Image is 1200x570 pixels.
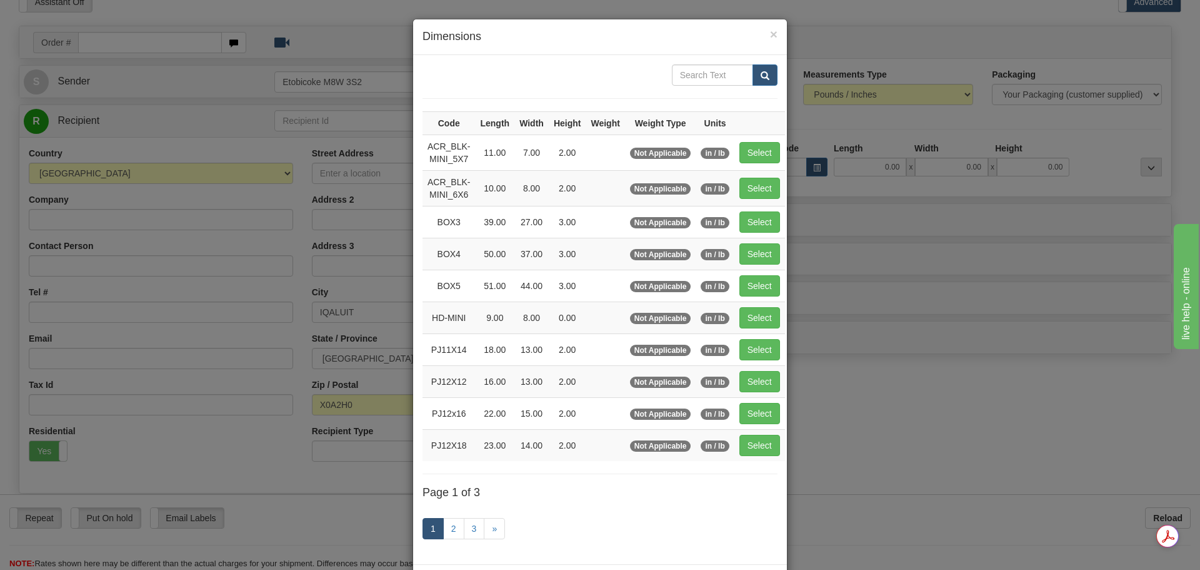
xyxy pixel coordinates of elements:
[9,8,116,23] div: live help - online
[549,238,586,270] td: 3.00
[739,178,780,199] button: Select
[464,518,485,539] a: 3
[770,28,777,41] button: Close
[739,435,780,456] button: Select
[586,111,624,135] th: Weight
[739,307,780,328] button: Select
[549,302,586,333] td: 0.00
[701,377,729,388] span: in / lb
[549,365,586,397] td: 2.00
[630,148,691,159] span: Not Applicable
[422,170,475,206] td: ACR_BLK-MINI_6X6
[739,371,780,392] button: Select
[475,333,514,365] td: 18.00
[630,217,691,228] span: Not Applicable
[630,440,691,452] span: Not Applicable
[514,206,549,238] td: 27.00
[549,135,586,170] td: 2.00
[475,111,514,135] th: Length
[696,111,734,135] th: Units
[630,377,691,388] span: Not Applicable
[739,142,780,163] button: Select
[549,270,586,302] td: 3.00
[739,243,780,265] button: Select
[422,135,475,170] td: ACR_BLK-MINI_5X7
[630,281,691,292] span: Not Applicable
[549,333,586,365] td: 2.00
[701,440,729,452] span: in / lb
[630,345,691,356] span: Not Applicable
[422,29,777,45] h4: Dimensions
[770,27,777,41] span: ×
[475,135,514,170] td: 11.00
[549,206,586,238] td: 3.00
[630,313,691,324] span: Not Applicable
[475,270,514,302] td: 51.00
[422,518,444,539] a: 1
[422,302,475,333] td: HD-MINI
[422,206,475,238] td: BOX3
[475,206,514,238] td: 39.00
[625,111,696,135] th: Weight Type
[422,333,475,365] td: PJ11X14
[475,429,514,461] td: 23.00
[549,111,586,135] th: Height
[422,487,777,499] h4: Page 1 of 3
[514,333,549,365] td: 13.00
[630,249,691,260] span: Not Applicable
[701,409,729,420] span: in / lb
[475,365,514,397] td: 16.00
[422,270,475,302] td: BOX5
[701,249,729,260] span: in / lb
[514,429,549,461] td: 14.00
[739,211,780,233] button: Select
[549,170,586,206] td: 2.00
[701,148,729,159] span: in / lb
[475,302,514,333] td: 9.00
[514,302,549,333] td: 8.00
[630,183,691,195] span: Not Applicable
[514,365,549,397] td: 13.00
[443,518,464,539] a: 2
[630,409,691,420] span: Not Applicable
[739,339,780,360] button: Select
[1171,221,1199,349] iframe: chat widget
[475,170,514,206] td: 10.00
[739,275,780,297] button: Select
[422,238,475,270] td: BOX4
[422,365,475,397] td: PJ12X12
[672,64,753,86] input: Search Text
[514,111,549,135] th: Width
[549,429,586,461] td: 2.00
[701,313,729,324] span: in / lb
[514,135,549,170] td: 7.00
[701,345,729,356] span: in / lb
[422,397,475,429] td: PJ12x16
[514,238,549,270] td: 37.00
[514,270,549,302] td: 44.00
[475,238,514,270] td: 50.00
[701,217,729,228] span: in / lb
[701,183,729,195] span: in / lb
[701,281,729,292] span: in / lb
[514,170,549,206] td: 8.00
[549,397,586,429] td: 2.00
[475,397,514,429] td: 22.00
[422,429,475,461] td: PJ12X18
[422,111,475,135] th: Code
[484,518,505,539] a: »
[739,403,780,424] button: Select
[514,397,549,429] td: 15.00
